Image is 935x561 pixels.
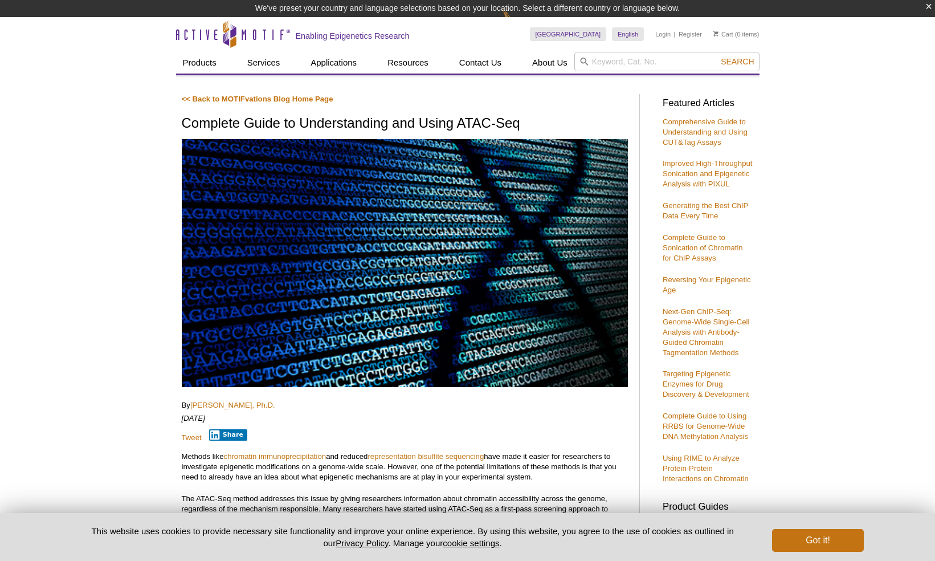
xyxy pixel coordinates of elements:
[182,494,628,535] p: The ATAC-Seq method addresses this issue by giving researchers information about chromatin access...
[190,401,275,409] a: [PERSON_NAME], Ph.D.
[663,412,748,441] a: Complete Guide to Using RRBS for Genome-Wide DNA Methylation Analysis
[182,116,628,132] h1: Complete Guide to Understanding and Using ATAC-Seq
[713,31,718,36] img: Your Cart
[182,139,628,387] img: ATAC-Seq
[72,525,754,549] p: This website uses cookies to provide necessary site functionality and improve your online experie...
[674,27,676,41] li: |
[713,30,733,38] a: Cart
[209,429,247,441] button: Share
[717,56,757,67] button: Search
[663,233,743,262] a: Complete Guide to Sonication of Chromatin for ChIP Assays
[679,30,702,38] a: Register
[663,495,754,512] h3: Product Guides
[182,414,206,422] em: [DATE]
[655,30,671,38] a: Login
[663,275,751,294] a: Reversing Your Epigenetic Age
[224,452,326,461] a: chromatin immunoprecipitation
[663,201,748,220] a: Generating the Best ChIP Data Every Time
[443,538,499,548] button: cookie settings
[574,52,760,71] input: Keyword, Cat. No.
[721,57,754,66] span: Search
[503,9,533,35] img: Change Here
[182,95,333,103] a: << Back to MOTIFvations Blog Home Page
[663,99,754,108] h3: Featured Articles
[525,52,574,74] a: About Us
[182,452,628,482] p: Methods like and reduced have made it easier for researchers to investigate epigenetic modificati...
[772,529,863,552] button: Got it!
[612,27,644,41] a: English
[663,307,749,357] a: Next-Gen ChIP-Seq: Genome-Wide Single-Cell Analysis with Antibody-Guided Chromatin Tagmentation M...
[530,27,607,41] a: [GEOGRAPHIC_DATA]
[176,52,223,74] a: Products
[663,454,749,483] a: Using RIME to Analyze Protein-Protein Interactions on Chromatin
[182,400,628,410] p: By
[381,52,435,74] a: Resources
[336,538,388,548] a: Privacy Policy
[296,31,410,41] h2: Enabling Epigenetics Research
[663,159,753,188] a: Improved High-Throughput Sonication and Epigenetic Analysis with PIXUL
[663,117,748,147] a: Comprehensive Guide to Understanding and Using CUT&Tag Assays
[713,27,760,41] li: (0 items)
[663,369,749,399] a: Targeting Epigenetic Enzymes for Drug Discovery & Development
[452,52,508,74] a: Contact Us
[368,452,484,461] a: representation bisulfite sequencing
[240,52,287,74] a: Services
[304,52,364,74] a: Applications
[182,433,202,442] a: Tweet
